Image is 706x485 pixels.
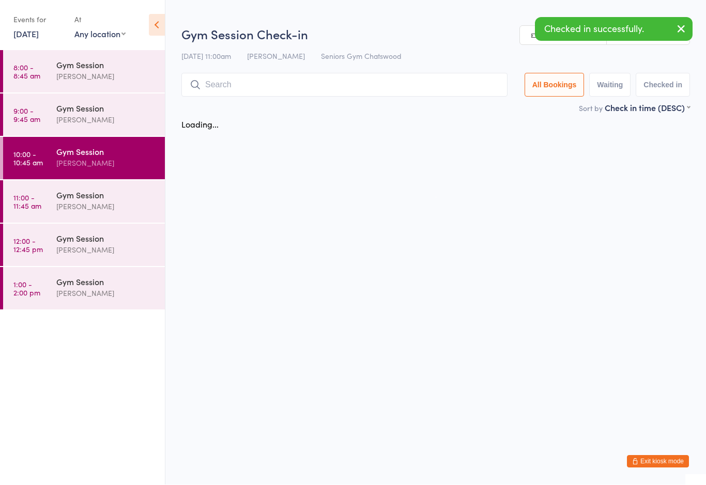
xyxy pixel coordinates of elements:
time: 8:00 - 8:45 am [13,64,40,80]
div: Gym Session [56,233,156,244]
a: 1:00 -2:00 pmGym Session[PERSON_NAME] [3,268,165,310]
div: Events for [13,11,64,28]
a: 9:00 -9:45 amGym Session[PERSON_NAME] [3,94,165,136]
span: [PERSON_NAME] [247,51,305,61]
div: Check in time (DESC) [605,102,690,114]
a: 12:00 -12:45 pmGym Session[PERSON_NAME] [3,224,165,267]
div: [PERSON_NAME] [56,158,156,169]
a: 11:00 -11:45 amGym Session[PERSON_NAME] [3,181,165,223]
label: Sort by [579,103,603,114]
span: [DATE] 11:00am [181,51,231,61]
time: 10:00 - 10:45 am [13,150,43,167]
a: 10:00 -10:45 amGym Session[PERSON_NAME] [3,137,165,180]
a: [DATE] [13,28,39,40]
button: All Bookings [525,73,585,97]
div: At [74,11,126,28]
div: Gym Session [56,190,156,201]
input: Search [181,73,508,97]
time: 12:00 - 12:45 pm [13,237,43,254]
div: Checked in successfully. [535,18,693,41]
div: Gym Session [56,59,156,71]
div: [PERSON_NAME] [56,114,156,126]
time: 11:00 - 11:45 am [13,194,41,210]
div: Gym Session [56,276,156,288]
div: Gym Session [56,103,156,114]
div: Loading... [181,119,219,130]
button: Checked in [636,73,690,97]
a: 8:00 -8:45 amGym Session[PERSON_NAME] [3,51,165,93]
button: Exit kiosk mode [627,456,689,468]
div: Any location [74,28,126,40]
h2: Gym Session Check-in [181,26,690,43]
time: 1:00 - 2:00 pm [13,280,40,297]
div: [PERSON_NAME] [56,201,156,213]
time: 9:00 - 9:45 am [13,107,40,123]
div: [PERSON_NAME] [56,71,156,83]
div: [PERSON_NAME] [56,244,156,256]
div: [PERSON_NAME] [56,288,156,300]
span: Seniors Gym Chatswood [321,51,402,61]
button: Waiting [589,73,631,97]
div: Gym Session [56,146,156,158]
